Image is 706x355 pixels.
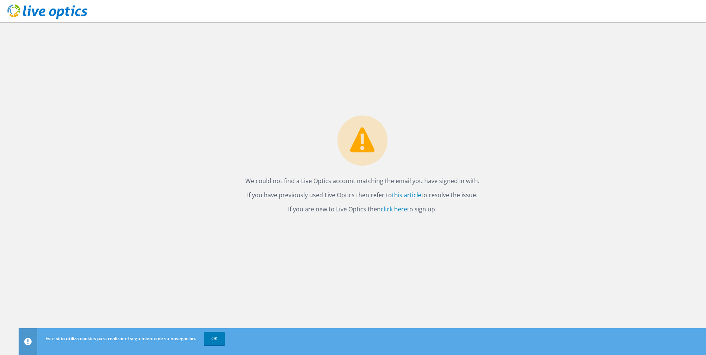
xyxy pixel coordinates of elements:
a: OK [204,332,225,345]
p: We could not find a Live Optics account matching the email you have signed in with. [245,176,479,186]
a: this article [392,191,421,199]
a: click here [381,205,407,213]
p: If you are new to Live Optics then to sign up. [245,204,479,214]
span: Este sitio utiliza cookies para realizar el seguimiento de su navegación. [45,335,196,342]
p: If you have previously used Live Optics then refer to to resolve the issue. [245,190,479,200]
